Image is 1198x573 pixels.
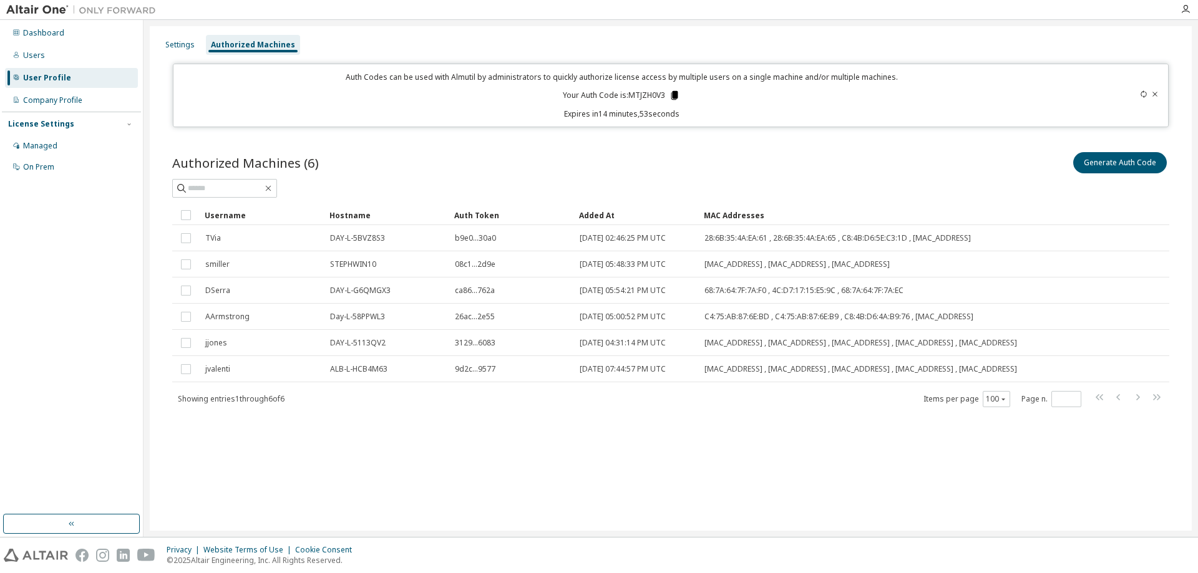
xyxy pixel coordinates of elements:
[455,312,495,322] span: 26ac...2e55
[580,312,666,322] span: [DATE] 05:00:52 PM UTC
[330,259,376,269] span: STEPHWIN10
[181,72,1063,82] p: Auth Codes can be used with Almutil by administrators to quickly authorize license access by mult...
[1021,391,1081,407] span: Page n.
[580,338,666,348] span: [DATE] 04:31:14 PM UTC
[330,286,391,296] span: DAY-L-G6QMGX3
[1073,152,1167,173] button: Generate Auth Code
[203,545,295,555] div: Website Terms of Use
[23,162,54,172] div: On Prem
[704,338,1017,348] span: [MAC_ADDRESS] , [MAC_ADDRESS] , [MAC_ADDRESS] , [MAC_ADDRESS] , [MAC_ADDRESS]
[178,393,285,404] span: Showing entries 1 through 6 of 6
[579,205,694,225] div: Added At
[563,90,680,101] p: Your Auth Code is: MTJZH0V3
[455,338,495,348] span: 3129...6083
[455,259,495,269] span: 08c1...2d9e
[329,205,444,225] div: Hostname
[205,233,221,243] span: TVia
[986,394,1007,404] button: 100
[205,338,227,348] span: jjones
[704,259,890,269] span: [MAC_ADDRESS] , [MAC_ADDRESS] , [MAC_ADDRESS]
[8,119,74,129] div: License Settings
[23,95,82,105] div: Company Profile
[205,364,230,374] span: jvalenti
[165,40,195,50] div: Settings
[96,549,109,562] img: instagram.svg
[330,233,385,243] span: DAY-L-5BVZ8S3
[580,259,666,269] span: [DATE] 05:48:33 PM UTC
[455,233,496,243] span: b9e0...30a0
[23,141,57,151] div: Managed
[117,549,130,562] img: linkedin.svg
[580,233,666,243] span: [DATE] 02:46:25 PM UTC
[4,549,68,562] img: altair_logo.svg
[172,154,319,171] span: Authorized Machines (6)
[330,364,387,374] span: ALB-L-HCB4M63
[205,286,230,296] span: DSerra
[454,205,569,225] div: Auth Token
[295,545,359,555] div: Cookie Consent
[205,312,250,322] span: AArmstrong
[580,286,666,296] span: [DATE] 05:54:21 PM UTC
[181,108,1063,119] p: Expires in 14 minutes, 53 seconds
[704,364,1017,374] span: [MAC_ADDRESS] , [MAC_ADDRESS] , [MAC_ADDRESS] , [MAC_ADDRESS] , [MAC_ADDRESS]
[704,205,1038,225] div: MAC Addresses
[23,73,71,83] div: User Profile
[137,549,155,562] img: youtube.svg
[330,312,385,322] span: Day-L-58PPWL3
[23,51,45,60] div: Users
[704,233,971,243] span: 28:6B:35:4A:EA:61 , 28:6B:35:4A:EA:65 , C8:4B:D6:5E:C3:1D , [MAC_ADDRESS]
[923,391,1010,407] span: Items per page
[455,286,495,296] span: ca86...762a
[167,545,203,555] div: Privacy
[455,364,495,374] span: 9d2c...9577
[23,28,64,38] div: Dashboard
[704,312,973,322] span: C4:75:AB:87:6E:BD , C4:75:AB:87:6E:B9 , C8:4B:D6:4A:B9:76 , [MAC_ADDRESS]
[167,555,359,566] p: © 2025 Altair Engineering, Inc. All Rights Reserved.
[75,549,89,562] img: facebook.svg
[211,40,295,50] div: Authorized Machines
[704,286,903,296] span: 68:7A:64:7F:7A:F0 , 4C:D7:17:15:E5:9C , 68:7A:64:7F:7A:EC
[205,205,319,225] div: Username
[580,364,666,374] span: [DATE] 07:44:57 PM UTC
[6,4,162,16] img: Altair One
[330,338,386,348] span: DAY-L-5113QV2
[205,259,230,269] span: smiller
